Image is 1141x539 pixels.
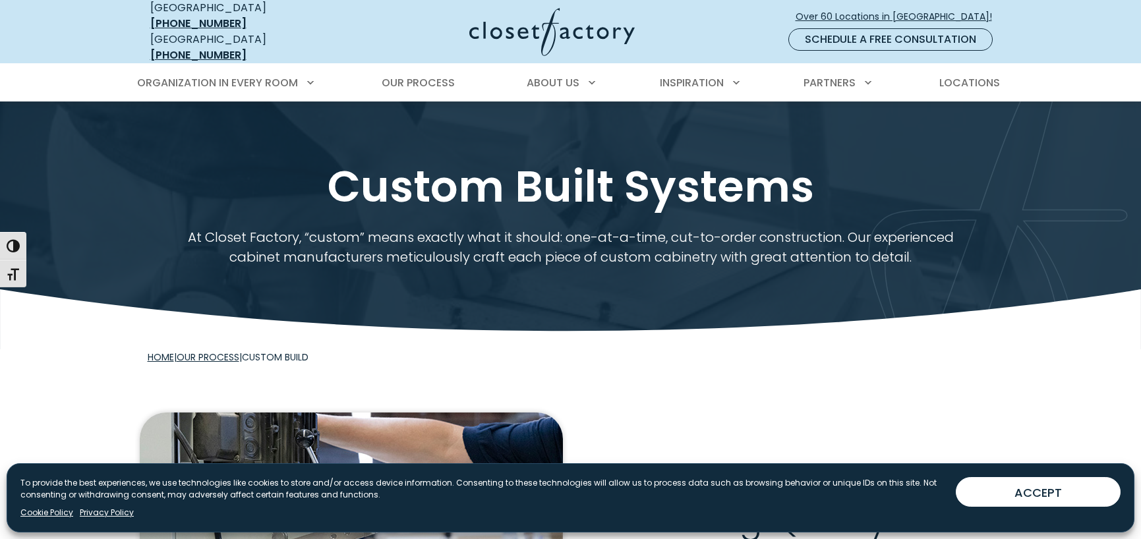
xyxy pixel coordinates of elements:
[148,351,308,364] span: | |
[150,32,341,63] div: [GEOGRAPHIC_DATA]
[660,75,724,90] span: Inspiration
[527,75,579,90] span: About Us
[150,47,247,63] a: [PHONE_NUMBER]
[382,75,455,90] span: Our Process
[148,161,994,212] h1: Custom Built Systems
[137,75,298,90] span: Organization in Every Room
[242,351,308,364] span: Custom Build
[20,477,945,501] p: To provide the best experiences, we use technologies like cookies to store and/or access device i...
[804,75,856,90] span: Partners
[795,5,1003,28] a: Over 60 Locations in [GEOGRAPHIC_DATA]!
[796,10,1003,24] span: Over 60 Locations in [GEOGRAPHIC_DATA]!
[148,351,174,364] a: Home
[469,8,635,56] img: Closet Factory Logo
[177,351,239,364] a: Our Process
[150,16,247,31] a: [PHONE_NUMBER]
[183,227,958,267] p: At Closet Factory, “custom” means exactly what it should: one-at-a-time, cut-to-order constructio...
[939,75,1000,90] span: Locations
[20,507,73,519] a: Cookie Policy
[128,65,1014,101] nav: Primary Menu
[80,507,134,519] a: Privacy Policy
[788,28,993,51] a: Schedule a Free Consultation
[956,477,1121,507] button: ACCEPT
